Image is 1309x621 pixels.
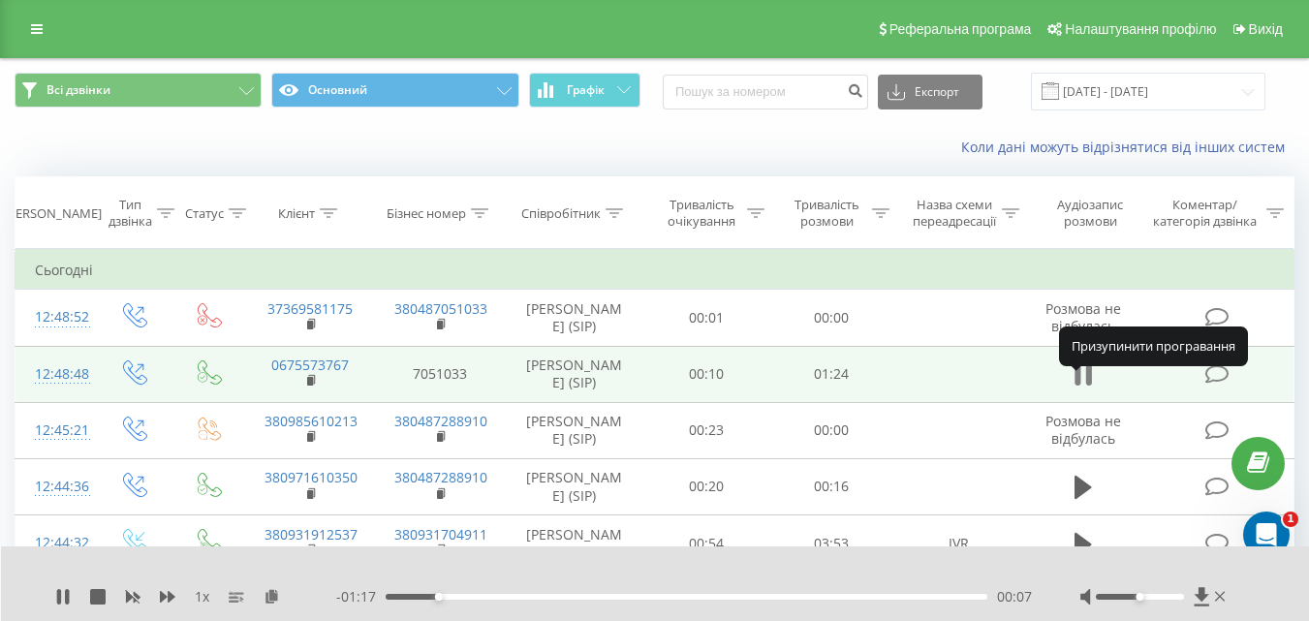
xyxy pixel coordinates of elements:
[1283,512,1298,527] span: 1
[1042,197,1139,230] div: Аудіозапис розмови
[769,458,894,514] td: 00:16
[375,346,505,402] td: 7051033
[1045,412,1121,448] span: Розмова не відбулась
[35,298,76,336] div: 12:48:52
[336,587,386,606] span: - 01:17
[1045,299,1121,335] span: Розмова не відбулась
[394,299,487,318] a: 380487051033
[505,515,644,572] td: [PERSON_NAME] (SIP)
[1059,326,1248,365] div: Призупинити програвання
[894,515,1024,572] td: IVR
[787,197,867,230] div: Тривалість розмови
[35,356,76,393] div: 12:48:48
[265,525,358,543] a: 380931912537
[1243,512,1290,558] iframe: Intercom live chat
[185,205,224,222] div: Статус
[644,346,769,402] td: 00:10
[529,73,640,108] button: Графік
[769,346,894,402] td: 01:24
[769,290,894,346] td: 00:00
[1136,593,1143,601] div: Accessibility label
[1148,197,1262,230] div: Коментар/категорія дзвінка
[394,525,487,543] a: 380931704911
[109,197,152,230] div: Тип дзвінка
[16,251,1294,290] td: Сьогодні
[662,197,742,230] div: Тривалість очікування
[644,458,769,514] td: 00:20
[278,205,315,222] div: Клієнт
[878,75,982,109] button: Експорт
[35,412,76,450] div: 12:45:21
[663,75,868,109] input: Пошук за номером
[505,346,644,402] td: [PERSON_NAME] (SIP)
[1249,21,1283,37] span: Вихід
[644,515,769,572] td: 00:54
[505,458,644,514] td: [PERSON_NAME] (SIP)
[769,402,894,458] td: 00:00
[35,468,76,506] div: 12:44:36
[769,515,894,572] td: 03:53
[644,290,769,346] td: 00:01
[35,524,76,562] div: 12:44:32
[387,205,466,222] div: Бізнес номер
[15,73,262,108] button: Всі дзвінки
[889,21,1032,37] span: Реферальна програма
[505,290,644,346] td: [PERSON_NAME] (SIP)
[912,197,997,230] div: Назва схеми переадресації
[394,412,487,430] a: 380487288910
[4,205,102,222] div: [PERSON_NAME]
[265,412,358,430] a: 380985610213
[435,593,443,601] div: Accessibility label
[265,468,358,486] a: 380971610350
[1065,21,1216,37] span: Налаштування профілю
[394,468,487,486] a: 380487288910
[961,138,1294,156] a: Коли дані можуть відрізнятися вiд інших систем
[644,402,769,458] td: 00:23
[267,299,353,318] a: 37369581175
[271,73,518,108] button: Основний
[567,83,605,97] span: Графік
[997,587,1032,606] span: 00:07
[505,402,644,458] td: [PERSON_NAME] (SIP)
[47,82,110,98] span: Всі дзвінки
[521,205,601,222] div: Співробітник
[195,587,209,606] span: 1 x
[271,356,349,374] a: 0675573767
